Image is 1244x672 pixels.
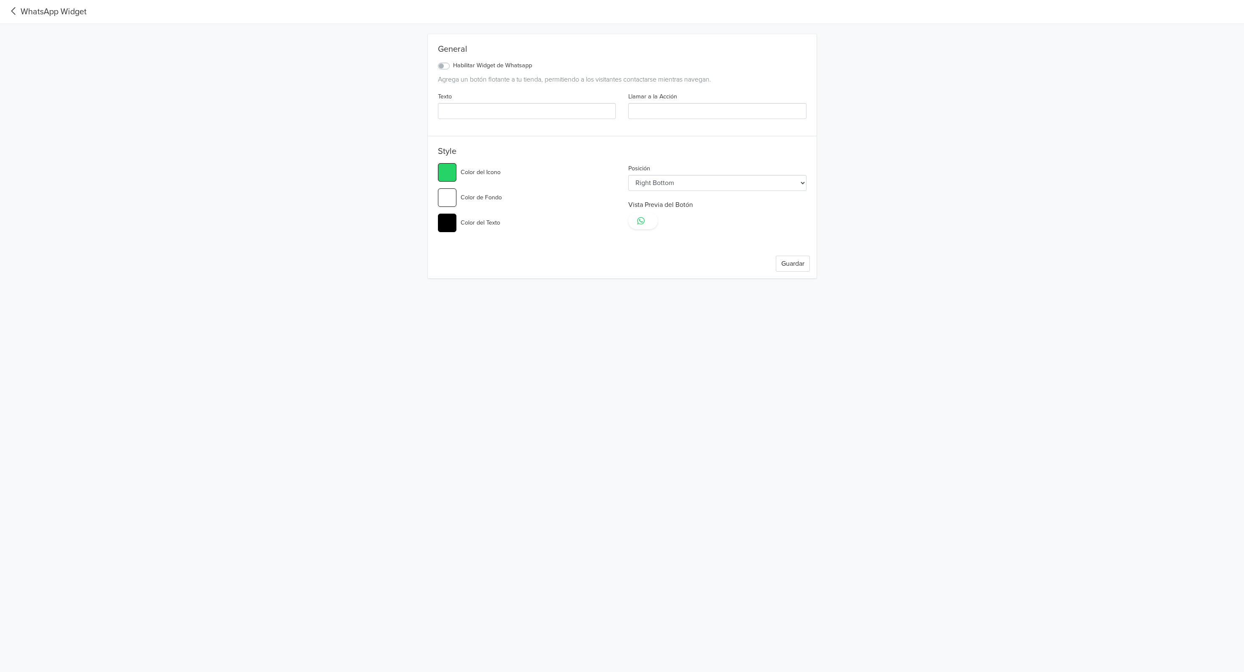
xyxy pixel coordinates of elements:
button: Guardar [776,256,810,272]
h5: Style [438,146,806,160]
div: General [438,44,806,58]
h6: Vista Previa del Botón [628,201,806,209]
label: Habilitar Widget de Whatsapp [453,61,532,70]
label: Texto [438,92,452,101]
label: Color del Texto [461,218,500,228]
div: Agrega un botón flotante a tu tienda, permitiendo a los visitantes contactarse mientras navegan. [438,74,806,85]
a: WhatsApp Widget [7,5,87,18]
label: Posición [628,164,650,173]
label: Color del Icono [461,168,501,177]
label: Llamar a la Acción [628,92,677,101]
label: Color de Fondo [461,193,502,202]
